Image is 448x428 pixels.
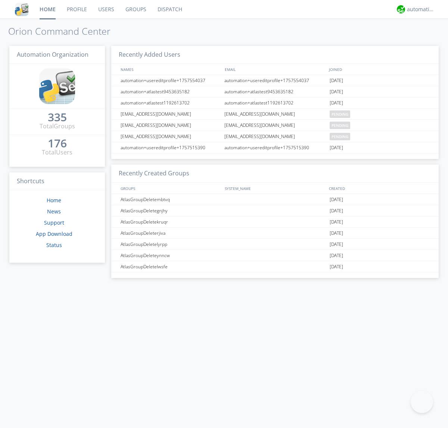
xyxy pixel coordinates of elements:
[330,133,350,140] span: pending
[223,109,328,119] div: [EMAIL_ADDRESS][DOMAIN_NAME]
[119,205,222,216] div: AtlasGroupDeletegnjhy
[223,131,328,142] div: [EMAIL_ADDRESS][DOMAIN_NAME]
[119,250,222,261] div: AtlasGroupDeleteynncw
[330,216,343,228] span: [DATE]
[119,239,222,250] div: AtlasGroupDeletelyrpp
[330,250,343,261] span: [DATE]
[119,86,222,97] div: automation+atlastest9453635182
[111,239,439,250] a: AtlasGroupDeletelyrpp[DATE]
[47,197,61,204] a: Home
[330,205,343,216] span: [DATE]
[119,97,222,108] div: automation+atlastest1192613702
[111,165,439,183] h3: Recently Created Groups
[42,148,72,157] div: Total Users
[330,239,343,250] span: [DATE]
[407,6,435,13] div: automation+atlas
[111,194,439,205] a: AtlasGroupDeletembtvq[DATE]
[327,183,432,194] div: CREATED
[119,228,222,238] div: AtlasGroupDeleterjiva
[411,391,433,413] iframe: Toggle Customer Support
[111,46,439,64] h3: Recently Added Users
[111,97,439,109] a: automation+atlastest1192613702automation+atlastest1192613702[DATE]
[111,75,439,86] a: automation+usereditprofile+1757554037automation+usereditprofile+1757554037[DATE]
[9,172,105,191] h3: Shortcuts
[330,194,343,205] span: [DATE]
[330,97,343,109] span: [DATE]
[119,120,222,131] div: [EMAIL_ADDRESS][DOMAIN_NAME]
[44,219,64,226] a: Support
[330,75,343,86] span: [DATE]
[119,109,222,119] div: [EMAIL_ADDRESS][DOMAIN_NAME]
[119,261,222,272] div: AtlasGroupDeletelwsfe
[223,97,328,108] div: automation+atlastest1192613702
[111,109,439,120] a: [EMAIL_ADDRESS][DOMAIN_NAME][EMAIL_ADDRESS][DOMAIN_NAME]pending
[223,86,328,97] div: automation+atlastest9453635182
[223,75,328,86] div: automation+usereditprofile+1757554037
[223,142,328,153] div: automation+usereditprofile+1757515390
[15,3,28,16] img: cddb5a64eb264b2086981ab96f4c1ba7
[48,140,67,148] a: 176
[330,110,350,118] span: pending
[119,75,222,86] div: automation+usereditprofile+1757554037
[330,228,343,239] span: [DATE]
[119,216,222,227] div: AtlasGroupDeletekruqr
[39,68,75,104] img: cddb5a64eb264b2086981ab96f4c1ba7
[330,261,343,272] span: [DATE]
[327,64,432,75] div: JOINED
[223,64,327,75] div: EMAIL
[119,142,222,153] div: automation+usereditprofile+1757515390
[330,122,350,129] span: pending
[47,208,61,215] a: News
[223,183,327,194] div: SYSTEM_NAME
[17,50,88,59] span: Automation Organization
[46,241,62,249] a: Status
[119,131,222,142] div: [EMAIL_ADDRESS][DOMAIN_NAME]
[111,228,439,239] a: AtlasGroupDeleterjiva[DATE]
[119,183,221,194] div: GROUPS
[48,140,67,147] div: 176
[223,120,328,131] div: [EMAIL_ADDRESS][DOMAIN_NAME]
[111,216,439,228] a: AtlasGroupDeletekruqr[DATE]
[119,194,222,205] div: AtlasGroupDeletembtvq
[40,122,75,131] div: Total Groups
[119,64,221,75] div: NAMES
[397,5,405,13] img: d2d01cd9b4174d08988066c6d424eccd
[111,205,439,216] a: AtlasGroupDeletegnjhy[DATE]
[111,120,439,131] a: [EMAIL_ADDRESS][DOMAIN_NAME][EMAIL_ADDRESS][DOMAIN_NAME]pending
[330,86,343,97] span: [DATE]
[111,261,439,272] a: AtlasGroupDeletelwsfe[DATE]
[36,230,72,237] a: App Download
[330,142,343,153] span: [DATE]
[111,142,439,153] a: automation+usereditprofile+1757515390automation+usereditprofile+1757515390[DATE]
[111,250,439,261] a: AtlasGroupDeleteynncw[DATE]
[111,131,439,142] a: [EMAIL_ADDRESS][DOMAIN_NAME][EMAIL_ADDRESS][DOMAIN_NAME]pending
[48,113,67,122] a: 335
[111,86,439,97] a: automation+atlastest9453635182automation+atlastest9453635182[DATE]
[48,113,67,121] div: 335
